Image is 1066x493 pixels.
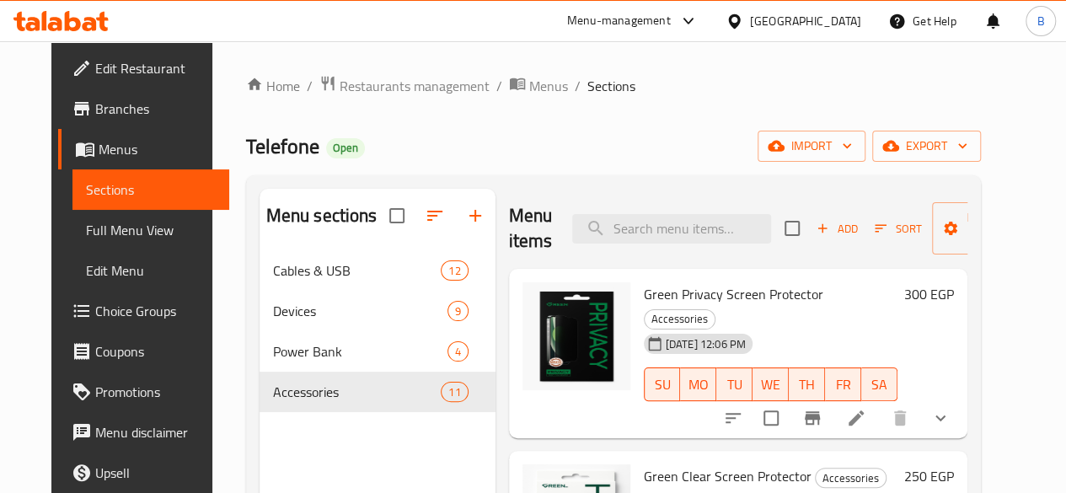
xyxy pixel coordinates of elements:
[273,301,447,321] span: Devices
[522,282,630,390] img: Green Privacy Screen Protector
[832,372,854,397] span: FR
[95,301,216,321] span: Choice Groups
[680,367,716,401] button: MO
[644,309,715,330] div: Accessories
[930,408,951,428] svg: Show Choices
[447,341,469,362] div: items
[72,210,229,250] a: Full Menu View
[771,136,852,157] span: import
[273,382,442,402] span: Accessories
[509,75,568,97] a: Menus
[792,398,833,438] button: Branch-specific-item
[509,203,553,254] h2: Menu items
[659,336,753,352] span: [DATE] 12:06 PM
[273,260,442,281] span: Cables & USB
[1037,12,1044,30] span: B
[415,196,455,236] span: Sort sections
[825,367,861,401] button: FR
[58,291,229,331] a: Choice Groups
[753,400,789,436] span: Select to update
[814,219,860,238] span: Add
[945,207,1031,249] span: Manage items
[846,408,866,428] a: Edit menu item
[260,372,496,412] div: Accessories11
[95,99,216,119] span: Branches
[864,216,932,242] span: Sort items
[246,127,319,165] span: Telefone
[774,211,810,246] span: Select section
[441,382,468,402] div: items
[246,75,981,97] nav: breadcrumb
[95,463,216,483] span: Upsell
[759,372,782,397] span: WE
[260,291,496,331] div: Devices9
[95,58,216,78] span: Edit Restaurant
[319,75,490,97] a: Restaurants management
[266,203,378,228] h2: Menu sections
[95,341,216,362] span: Coupons
[716,367,753,401] button: TU
[58,88,229,129] a: Branches
[379,198,415,233] span: Select all sections
[816,469,886,488] span: Accessories
[86,220,216,240] span: Full Menu View
[687,372,710,397] span: MO
[340,76,490,96] span: Restaurants management
[326,141,365,155] span: Open
[455,196,496,236] button: Add section
[72,169,229,210] a: Sections
[246,76,300,96] a: Home
[567,11,671,31] div: Menu-management
[326,138,365,158] div: Open
[58,331,229,372] a: Coupons
[442,263,467,279] span: 12
[904,282,954,306] h6: 300 EGP
[273,341,447,362] span: Power Bank
[448,344,468,360] span: 4
[260,331,496,372] div: Power Bank4
[920,398,961,438] button: show more
[95,382,216,402] span: Promotions
[448,303,468,319] span: 9
[441,260,468,281] div: items
[870,216,925,242] button: Sort
[795,372,818,397] span: TH
[447,301,469,321] div: items
[86,260,216,281] span: Edit Menu
[442,384,467,400] span: 11
[810,216,864,242] span: Add item
[307,76,313,96] li: /
[260,244,496,419] nav: Menu sections
[260,250,496,291] div: Cables & USB12
[875,219,921,238] span: Sort
[880,398,920,438] button: delete
[72,250,229,291] a: Edit Menu
[815,468,887,488] div: Accessories
[932,202,1045,255] button: Manage items
[86,180,216,200] span: Sections
[644,464,812,489] span: Green Clear Screen Protector
[58,372,229,412] a: Promotions
[651,372,674,397] span: SU
[723,372,746,397] span: TU
[644,281,823,307] span: Green Privacy Screen Protector
[868,372,891,397] span: SA
[58,48,229,88] a: Edit Restaurant
[496,76,502,96] li: /
[58,412,229,453] a: Menu disclaimer
[753,367,789,401] button: WE
[861,367,897,401] button: SA
[99,139,216,159] span: Menus
[644,367,681,401] button: SU
[758,131,865,162] button: import
[587,76,635,96] span: Sections
[529,76,568,96] span: Menus
[95,422,216,442] span: Menu disclaimer
[58,129,229,169] a: Menus
[645,309,715,329] span: Accessories
[886,136,967,157] span: export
